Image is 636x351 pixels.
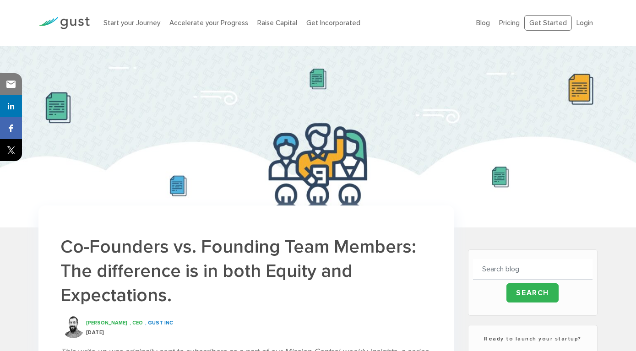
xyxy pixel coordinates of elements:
[103,19,160,27] a: Start your Journey
[62,315,85,338] img: Peter Swan
[86,329,104,335] span: [DATE]
[86,320,127,326] span: [PERSON_NAME]
[60,235,432,308] h1: Co-Founders vs. Founding Team Members: The difference is in both Equity and Expectations.
[473,259,593,280] input: Search blog
[257,19,297,27] a: Raise Capital
[306,19,360,27] a: Get Incorporated
[38,17,90,29] img: Gust Logo
[499,19,520,27] a: Pricing
[476,19,490,27] a: Blog
[169,19,248,27] a: Accelerate your Progress
[524,15,572,31] a: Get Started
[473,335,593,343] h3: Ready to launch your startup?
[130,320,143,326] span: , CEO
[576,19,593,27] a: Login
[506,283,559,302] input: Search
[145,320,173,326] span: , Gust INC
